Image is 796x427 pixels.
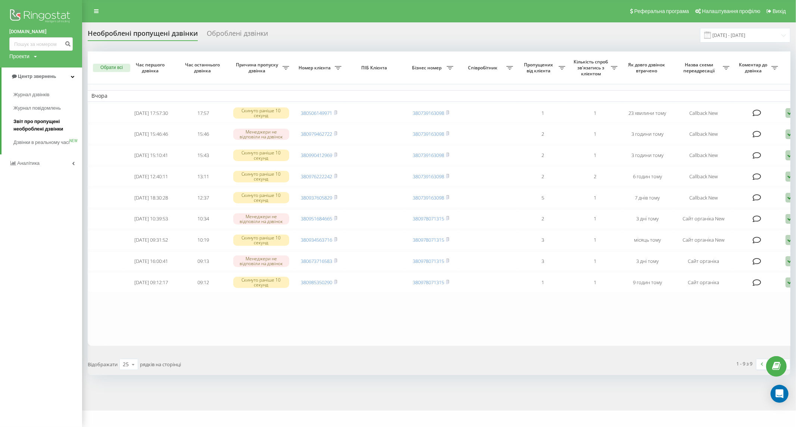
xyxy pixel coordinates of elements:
div: Скинуто раніше 10 секунд [233,235,289,246]
a: Звіт про пропущені необроблені дзвінки [13,115,82,136]
td: 3 години тому [621,145,674,165]
a: 380976222242 [301,173,332,180]
span: Журнал дзвінків [13,91,49,98]
span: Бізнес номер [409,65,447,71]
div: Необроблені пропущені дзвінки [88,29,198,41]
a: 380739163098 [413,194,444,201]
a: 380673716583 [301,258,332,264]
a: 380506149971 [301,110,332,116]
td: [DATE] 10:39:53 [125,209,177,229]
a: 380985350290 [301,279,332,286]
a: 380951684665 [301,215,332,222]
span: ПІБ Клієнта [352,65,399,71]
td: 1 [569,103,621,123]
td: 3 [517,230,569,250]
span: Звіт про пропущені необроблені дзвінки [13,118,78,133]
td: [DATE] 17:57:30 [125,103,177,123]
td: Callback New [674,188,733,208]
td: 2 [517,124,569,144]
span: Кількість спроб зв'язатись з клієнтом [573,59,611,76]
td: 3 дні тому [621,209,674,229]
span: Дзвінки в реальному часі [13,139,69,146]
div: Скинуто раніше 10 секунд [233,277,289,288]
input: Пошук за номером [9,37,73,51]
div: Скинуто раніше 10 секунд [233,171,289,182]
a: Журнал дзвінків [13,88,82,101]
td: Callback New [674,124,733,144]
td: 1 [569,273,621,292]
div: Скинуто раніше 10 секунд [233,192,289,203]
a: Журнал повідомлень [13,101,82,115]
a: 380978071315 [413,258,444,264]
td: 9 годин тому [621,273,674,292]
td: 1 [569,230,621,250]
img: Ringostat logo [9,7,73,26]
td: 1 [569,251,621,271]
td: Сайт органіка New [674,230,733,250]
td: 2 [569,167,621,186]
td: 3 дні тому [621,251,674,271]
td: 6 годин тому [621,167,674,186]
a: 380978071315 [413,236,444,243]
td: 15:46 [177,124,230,144]
td: [DATE] 12:40:11 [125,167,177,186]
div: Оброблені дзвінки [207,29,268,41]
td: 09:12 [177,273,230,292]
td: 5 [517,188,569,208]
a: 380978071315 [413,279,444,286]
td: 1 [569,124,621,144]
div: 25 [123,361,129,368]
span: Час останнього дзвінка [183,62,224,73]
a: 380739163098 [413,173,444,180]
td: місяць тому [621,230,674,250]
td: [DATE] 09:31:52 [125,230,177,250]
a: 380739163098 [413,131,444,137]
td: Сайт органіка [674,273,733,292]
span: Реферальна програма [634,8,689,14]
td: 2 [517,145,569,165]
td: [DATE] 18:30:28 [125,188,177,208]
td: 1 [569,145,621,165]
span: Причина пропуску дзвінка [233,62,282,73]
a: 380978071315 [413,215,444,222]
td: 3 години тому [621,124,674,144]
a: 380990412969 [301,152,332,158]
span: рядків на сторінці [140,361,181,368]
a: 380937605829 [301,194,332,201]
td: 13:11 [177,167,230,186]
td: 1 [517,103,569,123]
div: Менеджери не відповіли на дзвінок [233,255,289,267]
div: Менеджери не відповіли на дзвінок [233,129,289,140]
td: 12:37 [177,188,230,208]
td: Сайт органіка [674,251,733,271]
a: 380739163098 [413,152,444,158]
td: Callback New [674,103,733,123]
button: Обрати всі [93,64,130,72]
span: Центр звернень [18,73,56,79]
div: Скинуто раніше 10 секунд [233,150,289,161]
td: Сайт органіка New [674,209,733,229]
td: 1 [569,209,621,229]
span: Налаштування профілю [702,8,760,14]
div: Проекти [9,53,29,60]
a: Дзвінки в реальному часіNEW [13,136,82,149]
a: 380979462722 [301,131,332,137]
span: Назва схеми переадресації [677,62,723,73]
span: Пропущених від клієнта [521,62,559,73]
span: Журнал повідомлень [13,104,61,112]
td: [DATE] 15:10:41 [125,145,177,165]
td: 10:34 [177,209,230,229]
span: Співробітник [461,65,506,71]
td: 1 [569,188,621,208]
span: Коментар до дзвінка [737,62,771,73]
span: Номер клієнта [297,65,335,71]
a: 380934563716 [301,236,332,243]
span: Час першого дзвінка [131,62,171,73]
td: [DATE] 15:46:46 [125,124,177,144]
td: Callback New [674,167,733,186]
td: 09:13 [177,251,230,271]
td: 3 [517,251,569,271]
div: Скинуто раніше 10 секунд [233,107,289,119]
div: Менеджери не відповіли на дзвінок [233,213,289,225]
span: Як довго дзвінок втрачено [627,62,668,73]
